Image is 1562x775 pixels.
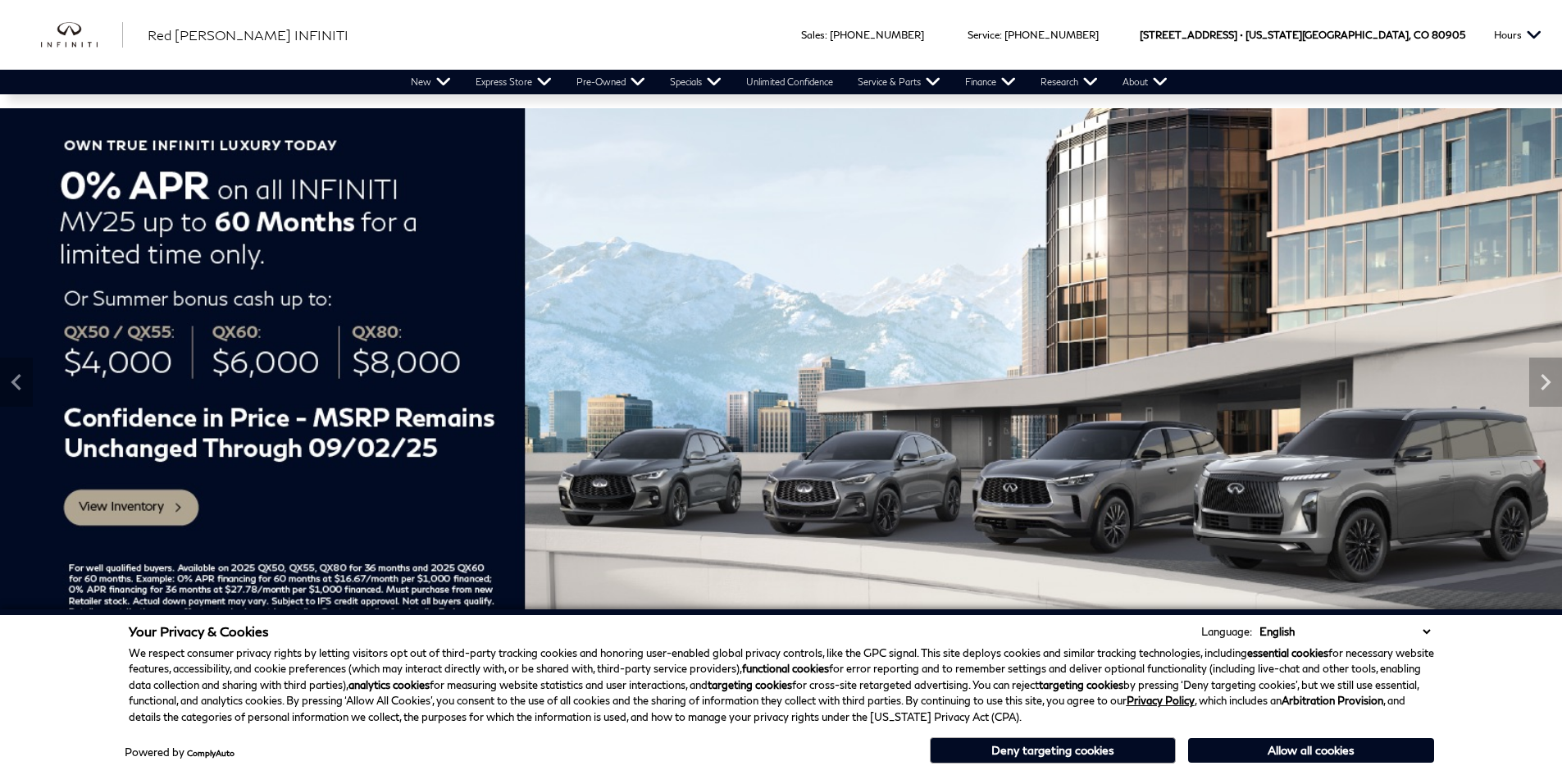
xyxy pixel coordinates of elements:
span: : [1000,29,1002,41]
div: Powered by [125,747,235,758]
a: Red [PERSON_NAME] INFINITI [148,25,348,45]
a: [PHONE_NUMBER] [1004,29,1099,41]
a: ComplyAuto [187,748,235,758]
a: Specials [658,70,734,94]
a: Finance [953,70,1028,94]
button: Allow all cookies [1188,738,1434,763]
strong: essential cookies [1247,646,1328,659]
a: Express Store [463,70,564,94]
div: Next [1529,358,1562,407]
a: [PHONE_NUMBER] [830,29,924,41]
strong: targeting cookies [1039,678,1123,691]
strong: targeting cookies [708,678,792,691]
img: INFINITI [41,22,123,48]
span: Service [968,29,1000,41]
span: Red [PERSON_NAME] INFINITI [148,27,348,43]
a: Privacy Policy [1127,694,1195,707]
a: infiniti [41,22,123,48]
a: [STREET_ADDRESS] • [US_STATE][GEOGRAPHIC_DATA], CO 80905 [1140,29,1465,41]
span: Sales [801,29,825,41]
button: Deny targeting cookies [930,737,1176,764]
span: Your Privacy & Cookies [129,623,269,639]
div: Language: [1201,627,1252,637]
a: Unlimited Confidence [734,70,845,94]
nav: Main Navigation [398,70,1180,94]
a: New [398,70,463,94]
a: About [1110,70,1180,94]
strong: analytics cookies [348,678,430,691]
a: Research [1028,70,1110,94]
a: Service & Parts [845,70,953,94]
select: Language Select [1255,623,1434,640]
a: Pre-Owned [564,70,658,94]
strong: functional cookies [742,662,829,675]
span: : [825,29,827,41]
strong: Arbitration Provision [1282,694,1383,707]
p: We respect consumer privacy rights by letting visitors opt out of third-party tracking cookies an... [129,645,1434,726]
